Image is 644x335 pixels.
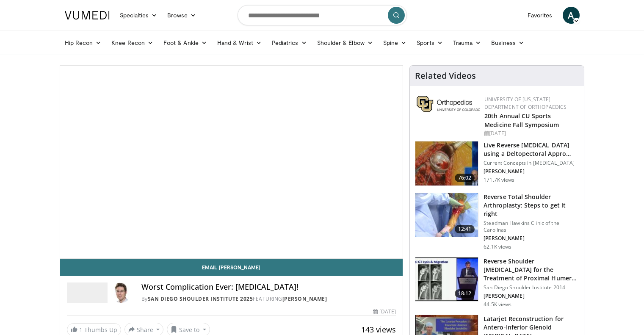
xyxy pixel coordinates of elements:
[158,34,212,51] a: Foot & Ankle
[484,244,511,250] p: 62.1K views
[373,308,396,316] div: [DATE]
[484,235,579,242] p: [PERSON_NAME]
[267,34,312,51] a: Pediatrics
[417,96,480,112] img: 355603a8-37da-49b6-856f-e00d7e9307d3.png.150x105_q85_autocrop_double_scale_upscale_version-0.2.png
[60,34,107,51] a: Hip Recon
[60,259,403,276] a: Email [PERSON_NAME]
[415,193,478,237] img: 326034_0000_1.png.150x105_q85_crop-smart_upscale.jpg
[415,193,579,250] a: 12:41 Reverse Total Shoulder Arthroplasty: Steps to get it right Steadman Hawkins Clinic of the C...
[79,326,83,334] span: 1
[111,282,131,303] img: Avatar
[522,7,558,24] a: Favorites
[484,130,577,137] div: [DATE]
[412,34,448,51] a: Sports
[484,220,579,233] p: Steadman Hawkins Clinic of the Carolinas
[378,34,412,51] a: Spine
[484,177,514,183] p: 171.7K views
[455,289,475,298] span: 18:12
[60,66,403,259] video-js: Video Player
[282,295,327,302] a: [PERSON_NAME]
[415,257,579,308] a: 18:12 Reverse Shoulder [MEDICAL_DATA] for the Treatment of Proximal Humeral … San Diego Shoulder ...
[484,141,579,158] h3: Live Reverse [MEDICAL_DATA] using a Deltopectoral Appro…
[415,141,579,186] a: 76:02 Live Reverse [MEDICAL_DATA] using a Deltopectoral Appro… Current Concepts in [MEDICAL_DATA]...
[106,34,158,51] a: Knee Recon
[484,193,579,218] h3: Reverse Total Shoulder Arthroplasty: Steps to get it right
[563,7,580,24] a: A
[141,295,396,303] div: By FEATURING
[361,324,396,335] span: 143 views
[455,174,475,182] span: 76:02
[115,7,163,24] a: Specialties
[448,34,486,51] a: Trauma
[484,112,559,129] a: 20th Annual CU Sports Medicine Fall Symposium
[484,257,579,282] h3: Reverse Shoulder [MEDICAL_DATA] for the Treatment of Proximal Humeral …
[484,301,511,308] p: 44.5K views
[67,282,108,303] img: San Diego Shoulder Institute 2025
[65,11,110,19] img: VuMedi Logo
[484,168,579,175] p: [PERSON_NAME]
[484,96,567,111] a: University of [US_STATE] Department of Orthopaedics
[312,34,378,51] a: Shoulder & Elbow
[415,257,478,302] img: Q2xRg7exoPLTwO8X4xMDoxOjA4MTsiGN.150x105_q85_crop-smart_upscale.jpg
[162,7,201,24] a: Browse
[415,71,476,81] h4: Related Videos
[455,225,475,233] span: 12:41
[141,282,396,292] h4: Worst Complication Ever: [MEDICAL_DATA]!
[484,293,579,299] p: [PERSON_NAME]
[486,34,529,51] a: Business
[238,5,407,25] input: Search topics, interventions
[484,284,579,291] p: San Diego Shoulder Institute 2014
[148,295,253,302] a: San Diego Shoulder Institute 2025
[212,34,267,51] a: Hand & Wrist
[415,141,478,185] img: 684033_3.png.150x105_q85_crop-smart_upscale.jpg
[484,160,579,166] p: Current Concepts in [MEDICAL_DATA]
